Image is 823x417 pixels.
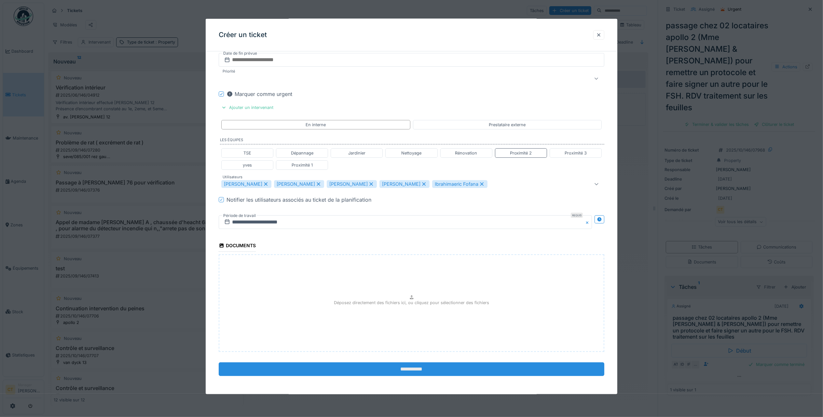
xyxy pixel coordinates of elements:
div: Rénovation [455,150,477,156]
div: Ajouter un intervenant [219,103,276,112]
label: Priorité [221,69,237,74]
div: yves [243,162,252,168]
label: Les équipes [220,137,604,144]
div: En interne [306,121,326,128]
label: Période de travail [223,212,256,219]
div: Marquer comme urgent [226,90,292,98]
button: Close [585,215,592,229]
div: [PERSON_NAME] [274,180,324,188]
div: Proximité 3 [565,150,587,156]
label: Utilisateurs [221,174,244,180]
div: Jardinier [348,150,365,156]
div: [PERSON_NAME] [327,180,377,188]
div: TSE [243,150,251,156]
div: [PERSON_NAME] [379,180,430,188]
div: Documents [219,241,256,252]
div: Proximité 2 [510,150,532,156]
div: Proximité 1 [292,162,313,168]
label: Date de fin prévue [223,50,258,57]
div: [PERSON_NAME] [221,180,271,188]
p: Déposez directement des fichiers ici, ou cliquez pour sélectionner des fichiers [334,300,489,306]
div: Dépannage [291,150,313,156]
div: Prestataire externe [489,121,526,128]
div: Notifier les utilisateurs associés au ticket de la planification [226,196,371,204]
h3: Créer un ticket [219,31,267,39]
div: Nettoyage [401,150,421,156]
div: Ibrahimaeric Fofana [432,180,487,188]
div: Requis [571,213,583,218]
